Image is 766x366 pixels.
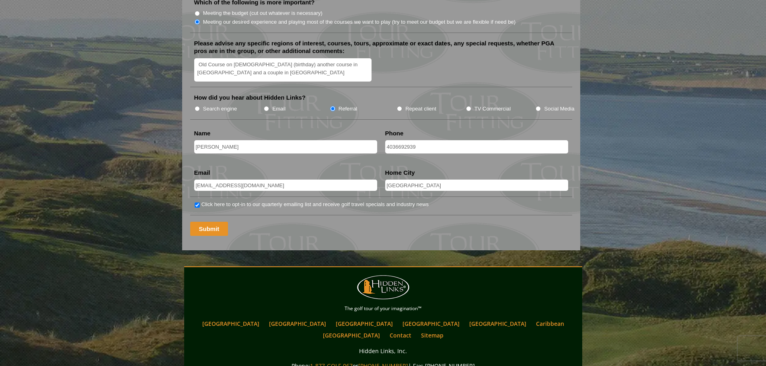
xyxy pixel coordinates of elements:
[319,329,384,341] a: [GEOGRAPHIC_DATA]
[405,105,436,113] label: Repeat client
[385,169,415,177] label: Home City
[190,222,228,236] input: Submit
[532,318,568,329] a: Caribbean
[201,200,429,209] label: Click here to opt-in to our quarterly emailing list and receive golf travel specials and industry...
[386,329,415,341] a: Contact
[194,129,211,137] label: Name
[203,105,237,113] label: Search engine
[272,105,285,113] label: Email
[198,318,263,329] a: [GEOGRAPHIC_DATA]
[203,9,322,17] label: Meeting the budget (cut out whatever is necessary)
[474,105,511,113] label: TV Commercial
[465,318,530,329] a: [GEOGRAPHIC_DATA]
[265,318,330,329] a: [GEOGRAPHIC_DATA]
[417,329,448,341] a: Sitemap
[339,105,357,113] label: Referral
[194,39,568,55] label: Please advise any specific regions of interest, courses, tours, approximate or exact dates, any s...
[398,318,464,329] a: [GEOGRAPHIC_DATA]
[332,318,397,329] a: [GEOGRAPHIC_DATA]
[203,18,516,26] label: Meeting our desired experience and playing most of the courses we want to play (try to meet our b...
[194,58,372,82] textarea: Old Course on [DEMOGRAPHIC_DATA] (birthday) another course in [GEOGRAPHIC_DATA] and a couple in [...
[186,304,580,313] p: The golf tour of your imagination™
[194,169,210,177] label: Email
[186,346,580,356] p: Hidden Links, Inc.
[194,94,306,102] label: How did you hear about Hidden Links?
[385,129,404,137] label: Phone
[544,105,574,113] label: Social Media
